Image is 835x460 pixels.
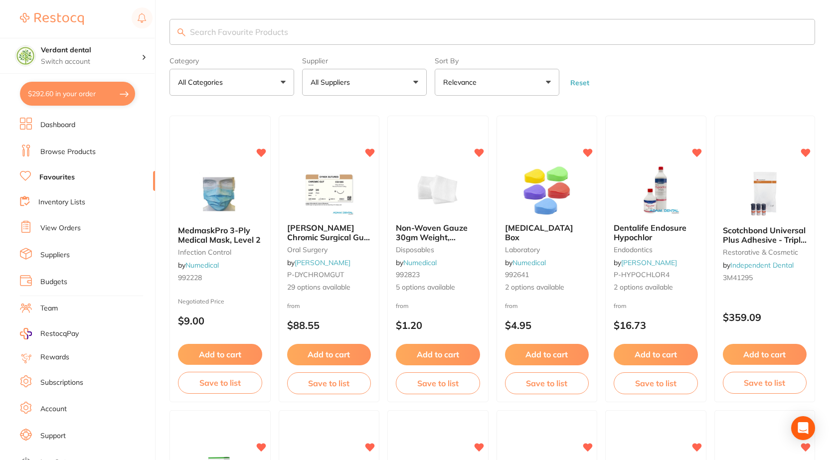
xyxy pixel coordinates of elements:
input: Search Favourite Products [169,19,815,45]
img: MedmaskPro 3-Ply Medical Mask, Level 2 [187,168,252,218]
span: from [505,302,518,309]
p: $16.73 [614,319,698,331]
button: Reset [567,78,592,87]
div: Open Intercom Messenger [791,416,815,440]
img: Dynek Chromic Surgical Gut Absorbable Sutures [297,165,361,215]
span: 2 options available [505,283,589,293]
span: MedmaskPro 3-Ply Medical Mask, Level 2 [178,225,261,244]
span: by [614,258,677,267]
span: 29 options available [287,283,371,293]
a: Budgets [40,277,67,287]
span: 2 options available [614,283,698,293]
a: Rewards [40,352,69,362]
a: Inventory Lists [38,197,85,207]
a: [PERSON_NAME] [295,258,350,267]
p: $4.95 [505,319,589,331]
label: Category [169,57,294,65]
button: Add to cart [505,344,589,365]
p: $1.20 [396,319,480,331]
a: Favourites [39,172,75,182]
span: 5 options available [396,283,480,293]
button: Save to list [396,372,480,394]
span: 992641 [505,270,529,279]
small: infection control [178,248,262,256]
span: P-HYPOCHLOR4 [614,270,669,279]
small: Negotiated Price [178,298,262,305]
small: endodontics [614,246,698,254]
button: All Categories [169,69,294,96]
span: [PERSON_NAME] Chromic Surgical Gut Absorbable Sutures [287,223,370,251]
label: Supplier [302,57,427,65]
span: from [614,302,627,309]
b: MedmaskPro 3-Ply Medical Mask, Level 2 [178,226,262,244]
a: Subscriptions [40,378,83,388]
a: Team [40,304,58,313]
button: Add to cart [178,344,262,365]
b: Dynek Chromic Surgical Gut Absorbable Sutures [287,223,371,242]
button: Add to cart [396,344,480,365]
a: Numedical [512,258,546,267]
a: [PERSON_NAME] [621,258,677,267]
p: All Suppliers [311,77,354,87]
span: by [505,258,546,267]
a: RestocqPay [20,328,79,339]
a: Suppliers [40,250,70,260]
p: Switch account [41,57,142,67]
span: by [178,261,219,270]
button: Add to cart [614,344,698,365]
span: RestocqPay [40,329,79,339]
a: Browse Products [40,147,96,157]
button: Relevance [435,69,559,96]
span: from [396,302,409,309]
button: $292.60 in your order [20,82,135,106]
span: by [723,261,794,270]
button: All Suppliers [302,69,427,96]
img: Non-Woven Gauze 30gm Weight, 200pcs/pack [405,165,470,215]
p: $9.00 [178,315,262,326]
span: 3M41295 [723,273,753,282]
small: oral surgery [287,246,371,254]
a: Account [40,404,67,414]
button: Save to list [287,372,371,394]
small: laboratory [505,246,589,254]
button: Save to list [178,372,262,394]
img: Verdant dental [15,46,35,66]
a: Numedical [185,261,219,270]
button: Add to cart [287,344,371,365]
a: Independent Dental [730,261,794,270]
button: Add to cart [723,344,807,365]
b: Scotchbond Universal Plus Adhesive - Triple Pack [723,226,807,244]
a: Numedical [403,258,437,267]
span: 992228 [178,273,202,282]
p: All Categories [178,77,227,87]
img: Scotchbond Universal Plus Adhesive - Triple Pack [732,168,797,218]
label: Sort By [435,57,559,65]
b: Non-Woven Gauze 30gm Weight, 200pcs/pack [396,223,480,242]
a: Support [40,431,66,441]
img: Retainer Box [514,165,579,215]
b: Dentalife Endosure Hypochlor [614,223,698,242]
h4: Verdant dental [41,45,142,55]
p: Relevance [443,77,481,87]
img: Restocq Logo [20,13,84,25]
span: P-DYCHROMGUT [287,270,344,279]
small: restorative & cosmetic [723,248,807,256]
span: Scotchbond Universal Plus Adhesive - Triple Pack [723,225,807,254]
span: by [287,258,350,267]
button: Save to list [614,372,698,394]
span: Non-Woven Gauze 30gm Weight, 200pcs/pack [396,223,468,251]
img: Dentalife Endosure Hypochlor [623,165,688,215]
a: View Orders [40,223,81,233]
img: RestocqPay [20,328,32,339]
span: Dentalife Endosure Hypochlor [614,223,686,242]
span: from [287,302,300,309]
span: by [396,258,437,267]
a: Restocq Logo [20,7,84,30]
b: Retainer Box [505,223,589,242]
p: $359.09 [723,311,807,323]
button: Save to list [723,372,807,394]
a: Dashboard [40,120,75,130]
span: 992823 [396,270,420,279]
small: disposables [396,246,480,254]
p: $88.55 [287,319,371,331]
